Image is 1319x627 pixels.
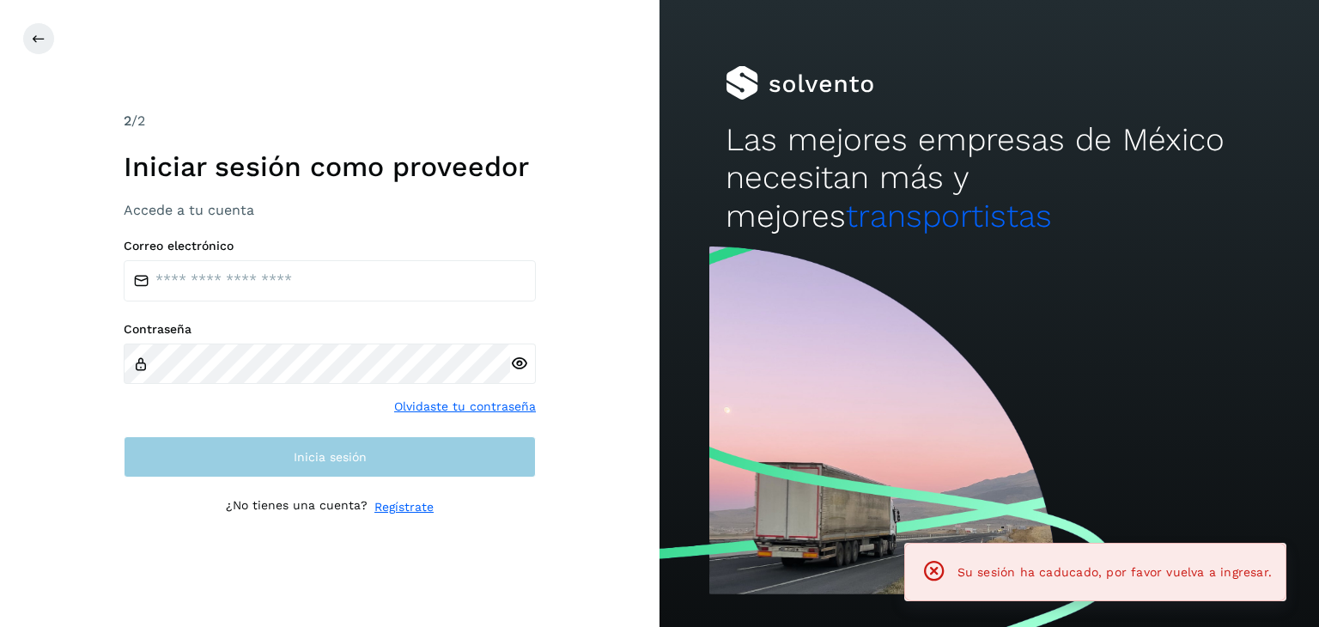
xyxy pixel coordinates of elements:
a: Regístrate [374,498,434,516]
label: Contraseña [124,322,536,337]
h1: Iniciar sesión como proveedor [124,150,536,183]
h3: Accede a tu cuenta [124,202,536,218]
h2: Las mejores empresas de México necesitan más y mejores [726,121,1253,235]
button: Inicia sesión [124,436,536,478]
span: Su sesión ha caducado, por favor vuelva a ingresar. [957,565,1272,579]
span: transportistas [846,198,1052,234]
label: Correo electrónico [124,239,536,253]
p: ¿No tienes una cuenta? [226,498,368,516]
div: /2 [124,111,536,131]
span: Inicia sesión [294,451,367,463]
a: Olvidaste tu contraseña [394,398,536,416]
span: 2 [124,113,131,129]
